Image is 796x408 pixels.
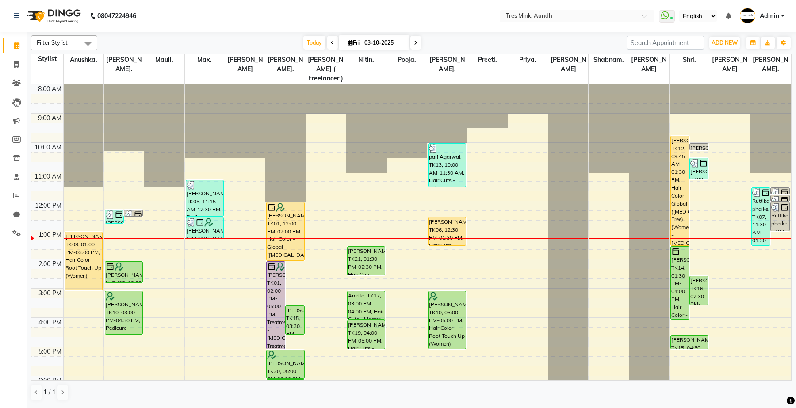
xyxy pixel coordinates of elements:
[548,54,588,75] span: [PERSON_NAME]
[429,144,466,187] div: pari Agarwal, TK13, 10:00 AM-11:30 AM, Hair Cuts - Salon Stylist (Women)
[23,4,83,28] img: logo
[31,54,63,64] div: Stylist
[37,39,68,46] span: Filter Stylist
[690,144,708,150] div: [PERSON_NAME], TK03, 10:00 AM-10:15 AM, Hair Cuts - Sr. Salon Stylist (Women)
[97,4,136,28] b: 08047224946
[36,84,63,94] div: 8:00 AM
[37,259,63,269] div: 2:00 PM
[33,201,63,210] div: 12:00 PM
[267,202,304,260] div: [PERSON_NAME], TK01, 12:00 PM-02:00 PM, Hair Color - Global ([MEDICAL_DATA] Free) (Women)
[37,230,63,240] div: 1:00 PM
[33,143,63,152] div: 10:00 AM
[33,172,63,181] div: 11:00 AM
[346,54,386,65] span: Nitin.
[690,158,708,179] div: [PERSON_NAME], TK02, 10:30 AM-11:15 AM, Hair Cuts - Sr. Salon Stylist (Women)
[346,39,362,46] span: Fri
[105,291,142,334] div: [PERSON_NAME], TK10, 03:00 PM-04:30 PM, Pedicure - Regular
[64,54,103,65] span: Anushka.
[265,54,305,75] span: [PERSON_NAME].
[124,210,142,216] div: [PERSON_NAME] [PERSON_NAME], TK18, 12:15 PM-12:30 PM, Threading - Upper Lip (Women)
[267,350,304,378] div: [PERSON_NAME], TK20, 05:00 PM-06:00 PM, Hair Cuts - Sr. Creative Stylist (Women)
[185,54,225,65] span: Max.
[267,380,304,408] div: [PERSON_NAME], TK04, 06:00 PM-07:00 PM, Hair Cuts - Sr. Creative Stylist (Men)
[752,188,770,245] div: Ruttika phalke, TK07, 11:30 AM-01:30 PM, Peel Off Wax - Upper Lips (Women),Flavoured Wax - Full W...
[286,306,304,334] div: [PERSON_NAME], TK15, 03:30 PM-04:30 PM, Hair Cuts - Sr. Creative Stylist (Men)
[303,36,325,50] span: Today
[690,276,708,305] div: [PERSON_NAME], TK16, 02:30 PM-03:30 PM, Hair Cuts - Sr. Salon Stylist (Men)
[37,347,63,356] div: 5:00 PM
[144,54,184,65] span: Mauli.
[771,188,789,194] div: Ruttika phalke, TK07, 11:30 AM-11:45 AM, Threading - Eyebrows (Women)
[589,54,628,65] span: Shabnam.
[771,195,789,201] div: Ruttika phalke, TK07, 11:45 AM-12:00 PM, Threading - Lower Lip (Women)
[186,217,223,238] div: [PERSON_NAME] [PERSON_NAME], TK18, 12:30 PM-01:15 PM, Massage - Head Massage (30 mins)
[508,54,548,65] span: Priya.
[348,320,385,349] div: [PERSON_NAME], TK19, 04:00 PM-05:00 PM, Hair Cuts - Master Stylist (Women)
[771,202,789,231] div: Ruttika phalke, TK07, 12:00 PM-01:00 PM, Flavoured Wax - Full Body (Women)
[362,36,406,50] input: 2025-10-03
[429,217,466,245] div: [PERSON_NAME], TK06, 12:30 PM-01:30 PM, Hair Cuts - Salon Stylist (Women)
[65,232,102,290] div: [PERSON_NAME], TK09, 01:00 PM-03:00 PM, Hair Color - Root Touch Up (Women)
[627,36,704,50] input: Search Appointment
[387,54,427,65] span: Pooja.
[225,54,265,75] span: [PERSON_NAME]
[750,54,791,75] span: [PERSON_NAME].
[43,388,56,397] span: 1 / 1
[186,180,223,216] div: [PERSON_NAME], TK05, 11:15 AM-12:30 PM, Pedicure - Regular
[760,11,779,21] span: Admin
[105,210,123,223] div: [PERSON_NAME] [PERSON_NAME], TK18, 12:15 PM-12:45 PM, Peel Off Wax - Upper Lips (Women)
[629,54,669,75] span: [PERSON_NAME]
[467,54,507,65] span: Preeti.
[37,318,63,327] div: 4:00 PM
[429,291,466,349] div: [PERSON_NAME], TK10, 03:00 PM-05:00 PM, Hair Color - Root Touch Up (Women)
[671,336,708,349] div: [PERSON_NAME], TK15, 04:30 PM-05:00 PM, [PERSON_NAME] Trim
[348,247,385,275] div: [PERSON_NAME], TK21, 01:30 PM-02:30 PM, Hair Cuts - Master Stylist (Women)
[267,262,285,349] div: [PERSON_NAME], TK01, 02:00 PM-05:00 PM, Treatment - [MEDICAL_DATA] Treatment
[306,54,346,84] span: [PERSON_NAME] ( Freelancer )
[709,37,740,49] button: ADD NEW
[36,114,63,123] div: 9:00 AM
[105,262,142,282] div: [PERSON_NAME] N, TK08, 02:00 PM-02:45 PM, Massage - Back (30 mins)
[671,136,689,245] div: [PERSON_NAME], TK12, 09:45 AM-01:30 PM, Hair Color - Global ([MEDICAL_DATA] Free) (Women),Treatme...
[671,247,689,319] div: [PERSON_NAME], TK14, 01:30 PM-04:00 PM, Hair Color - Global ([MEDICAL_DATA] Free) (Women)
[427,54,467,75] span: [PERSON_NAME].
[710,54,750,75] span: [PERSON_NAME]
[348,291,385,319] div: Amrita, TK17, 03:00 PM-04:00 PM, Hair Cuts - Master Stylist (Women)
[712,39,738,46] span: ADD NEW
[37,289,63,298] div: 3:00 PM
[37,376,63,385] div: 6:00 PM
[740,8,755,23] img: Admin
[104,54,144,75] span: [PERSON_NAME].
[670,54,709,65] span: Shri.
